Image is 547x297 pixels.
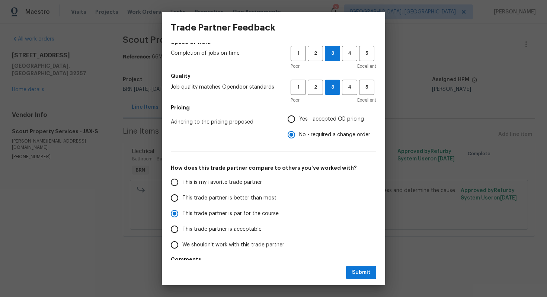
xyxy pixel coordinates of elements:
span: Poor [291,63,300,70]
span: Completion of jobs on time [171,49,279,57]
span: 4 [343,49,356,58]
h3: Trade Partner Feedback [171,22,275,33]
span: 2 [308,49,322,58]
span: 2 [308,83,322,92]
span: Excellent [357,63,376,70]
span: 4 [343,83,356,92]
span: 3 [325,83,340,92]
button: 5 [359,46,374,61]
button: 3 [325,46,340,61]
div: Pricing [288,111,376,143]
button: 2 [308,46,323,61]
button: Submit [346,266,376,280]
span: Adhering to the pricing proposed [171,118,276,126]
span: This trade partner is par for the course [182,210,279,218]
span: This trade partner is better than most [182,194,276,202]
span: This is my favorite trade partner [182,179,262,186]
span: 1 [291,49,305,58]
div: How does this trade partner compare to others you’ve worked with? [171,175,376,253]
span: Excellent [357,96,376,104]
button: 1 [291,46,306,61]
span: 5 [360,49,374,58]
h5: Quality [171,72,376,80]
span: Job quality matches Opendoor standards [171,83,279,91]
button: 1 [291,80,306,95]
span: We shouldn't work with this trade partner [182,241,284,249]
span: Poor [291,96,300,104]
button: 4 [342,46,357,61]
span: 5 [360,83,374,92]
span: Submit [352,268,370,277]
button: 5 [359,80,374,95]
span: This trade partner is acceptable [182,226,262,233]
h5: Pricing [171,104,376,111]
button: 2 [308,80,323,95]
h5: How does this trade partner compare to others you’ve worked with? [171,164,376,172]
h5: Comments [171,256,376,263]
span: 3 [325,49,340,58]
span: No - required a change order [299,131,370,139]
button: 3 [325,80,340,95]
span: Yes - accepted OD pricing [299,115,364,123]
span: 1 [291,83,305,92]
button: 4 [342,80,357,95]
